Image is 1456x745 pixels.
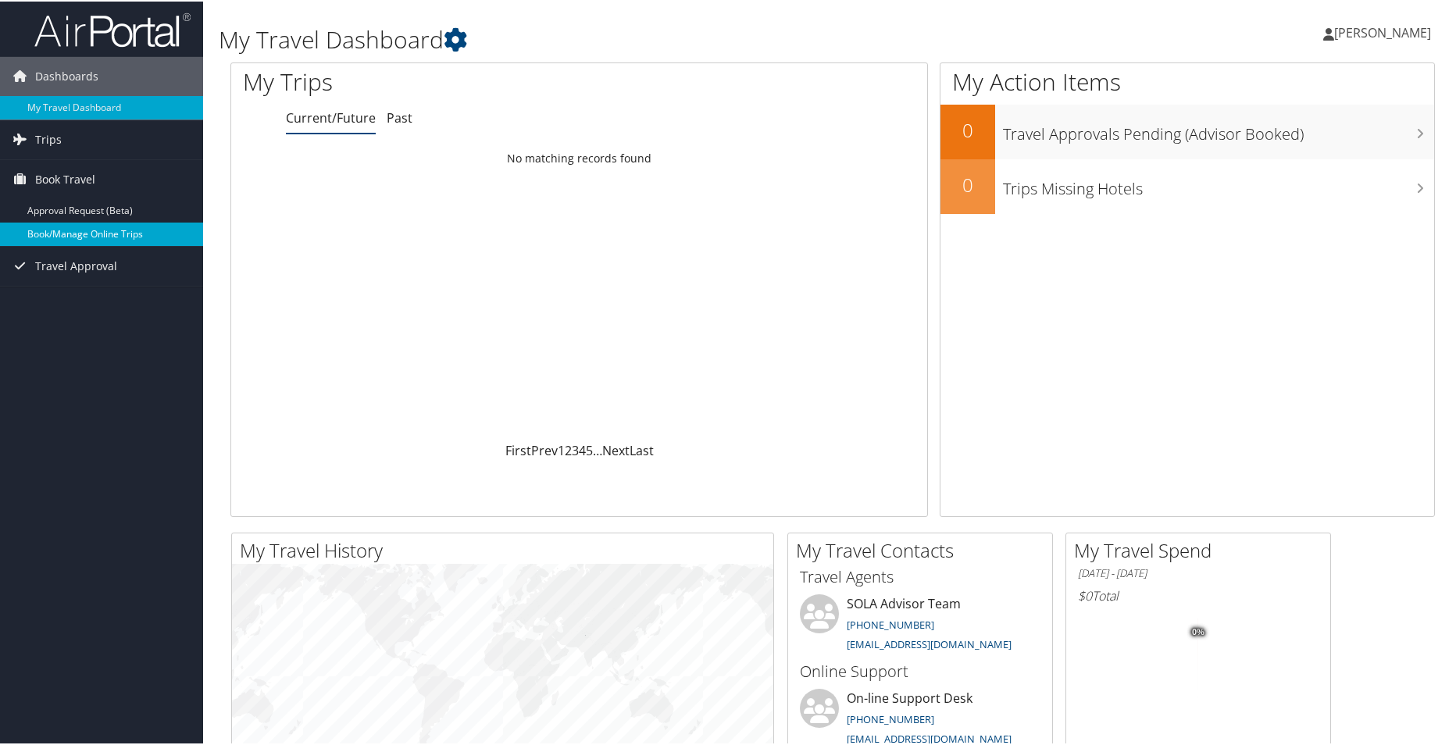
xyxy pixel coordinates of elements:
h3: Trips Missing Hotels [1003,169,1434,198]
tspan: 0% [1192,626,1204,636]
span: $0 [1078,586,1092,603]
a: 3 [572,440,579,458]
span: Travel Approval [35,245,117,284]
h3: Travel Agents [800,565,1040,586]
h6: [DATE] - [DATE] [1078,565,1319,579]
h2: My Travel Spend [1074,536,1330,562]
h3: Travel Approvals Pending (Advisor Booked) [1003,114,1434,144]
a: 1 [558,440,565,458]
a: [EMAIL_ADDRESS][DOMAIN_NAME] [847,730,1012,744]
a: Current/Future [286,108,376,125]
img: airportal-logo.png [34,10,191,47]
h1: My Travel Dashboard [219,22,1037,55]
a: Next [602,440,630,458]
a: [PHONE_NUMBER] [847,711,934,725]
a: [EMAIL_ADDRESS][DOMAIN_NAME] [847,636,1012,650]
h1: My Trips [243,64,626,97]
a: 4 [579,440,586,458]
a: [PHONE_NUMBER] [847,616,934,630]
h6: Total [1078,586,1319,603]
h2: 0 [940,116,995,142]
a: 0Trips Missing Hotels [940,158,1434,212]
span: … [593,440,602,458]
h2: My Travel History [240,536,773,562]
a: Prev [531,440,558,458]
h2: 0 [940,170,995,197]
a: 0Travel Approvals Pending (Advisor Booked) [940,103,1434,158]
span: Dashboards [35,55,98,94]
span: [PERSON_NAME] [1334,23,1431,40]
a: [PERSON_NAME] [1323,8,1447,55]
a: First [505,440,531,458]
td: No matching records found [231,143,927,171]
a: 5 [586,440,593,458]
h3: Online Support [800,659,1040,681]
span: Trips [35,119,62,158]
a: Past [387,108,412,125]
a: 2 [565,440,572,458]
h2: My Travel Contacts [796,536,1052,562]
span: Book Travel [35,159,95,198]
h1: My Action Items [940,64,1434,97]
li: SOLA Advisor Team [792,593,1048,657]
a: Last [630,440,654,458]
